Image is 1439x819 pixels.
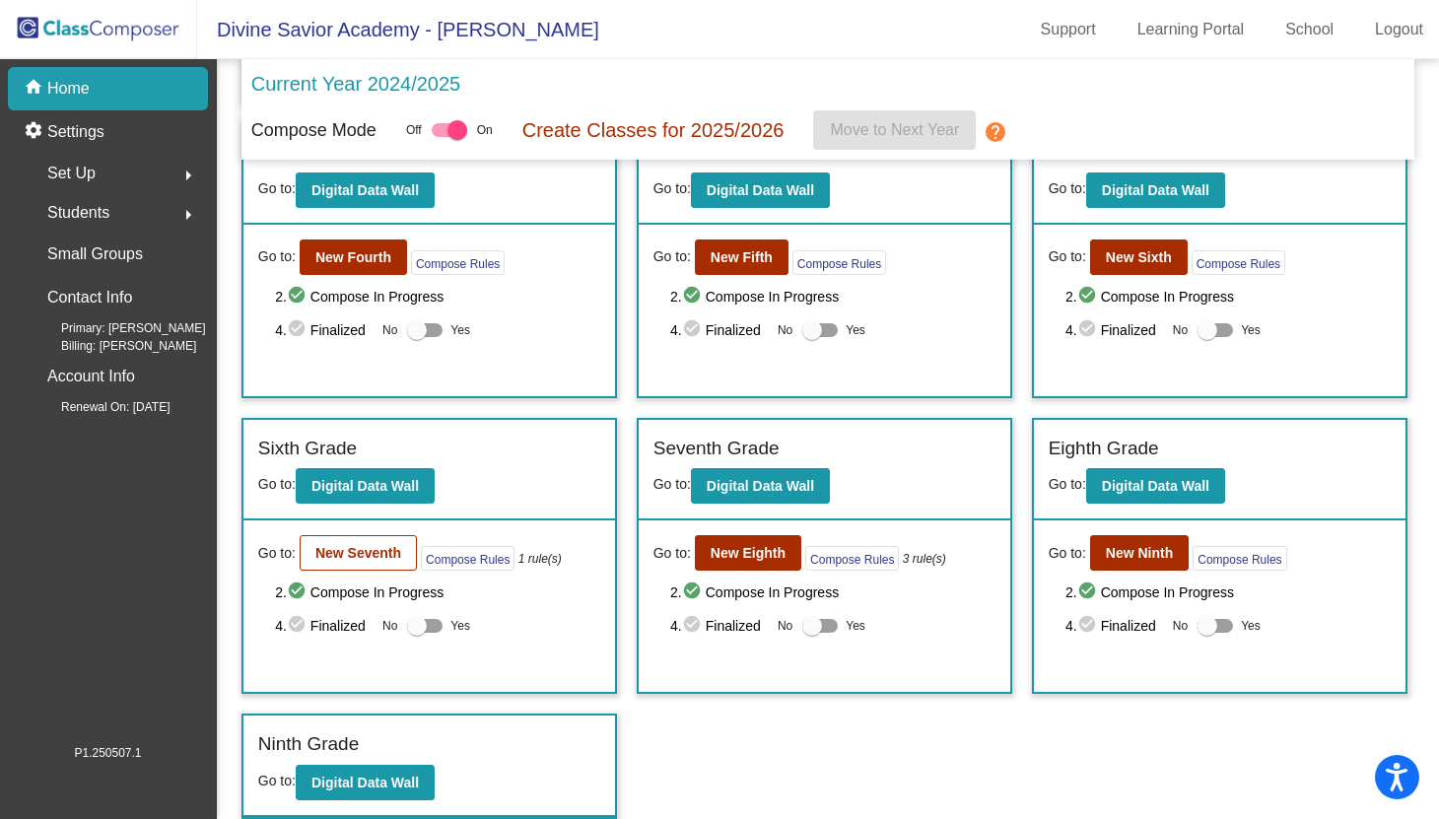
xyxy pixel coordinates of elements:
[450,614,470,638] span: Yes
[1122,14,1261,45] a: Learning Portal
[1090,535,1189,571] button: New Ninth
[1049,435,1159,463] label: Eighth Grade
[275,318,373,342] span: 4. Finalized
[653,246,691,267] span: Go to:
[287,614,310,638] mat-icon: check_circle
[421,546,514,571] button: Compose Rules
[275,614,373,638] span: 4. Finalized
[691,172,830,208] button: Digital Data Wall
[518,550,562,568] i: 1 rule(s)
[805,546,899,571] button: Compose Rules
[258,476,296,492] span: Go to:
[1241,318,1261,342] span: Yes
[1106,249,1172,265] b: New Sixth
[670,318,768,342] span: 4. Finalized
[707,182,814,198] b: Digital Data Wall
[300,239,407,275] button: New Fourth
[450,318,470,342] span: Yes
[707,478,814,494] b: Digital Data Wall
[47,160,96,187] span: Set Up
[296,765,435,800] button: Digital Data Wall
[296,172,435,208] button: Digital Data Wall
[1049,246,1086,267] span: Go to:
[1049,543,1086,564] span: Go to:
[1049,180,1086,196] span: Go to:
[1065,285,1391,308] span: 2. Compose In Progress
[311,182,419,198] b: Digital Data Wall
[670,285,995,308] span: 2. Compose In Progress
[382,321,397,339] span: No
[653,476,691,492] span: Go to:
[653,435,780,463] label: Seventh Grade
[1090,239,1188,275] button: New Sixth
[682,318,706,342] mat-icon: check_circle
[1065,318,1163,342] span: 4. Finalized
[300,535,417,571] button: New Seventh
[47,284,132,311] p: Contact Info
[176,203,200,227] mat-icon: arrow_right
[682,285,706,308] mat-icon: check_circle
[522,115,785,145] p: Create Classes for 2025/2026
[176,164,200,187] mat-icon: arrow_right
[711,545,786,561] b: New Eighth
[1106,545,1173,561] b: New Ninth
[653,180,691,196] span: Go to:
[311,775,419,790] b: Digital Data Wall
[258,246,296,267] span: Go to:
[670,614,768,638] span: 4. Finalized
[315,249,391,265] b: New Fourth
[287,580,310,604] mat-icon: check_circle
[477,121,493,139] span: On
[30,319,206,337] span: Primary: [PERSON_NAME]
[251,117,377,144] p: Compose Mode
[1173,321,1188,339] span: No
[30,398,170,416] span: Renewal On: [DATE]
[47,77,90,101] p: Home
[1193,546,1286,571] button: Compose Rules
[903,550,946,568] i: 3 rule(s)
[411,250,505,275] button: Compose Rules
[258,730,359,759] label: Ninth Grade
[1077,580,1101,604] mat-icon: check_circle
[1269,14,1349,45] a: School
[296,468,435,504] button: Digital Data Wall
[47,240,143,268] p: Small Groups
[1102,182,1209,198] b: Digital Data Wall
[653,543,691,564] span: Go to:
[1065,614,1163,638] span: 4. Finalized
[258,773,296,788] span: Go to:
[24,120,47,144] mat-icon: settings
[382,617,397,635] span: No
[47,120,104,144] p: Settings
[251,69,460,99] p: Current Year 2024/2025
[1025,14,1112,45] a: Support
[258,543,296,564] span: Go to:
[1102,478,1209,494] b: Digital Data Wall
[315,545,401,561] b: New Seventh
[1192,250,1285,275] button: Compose Rules
[695,239,788,275] button: New Fifth
[778,617,792,635] span: No
[1049,476,1086,492] span: Go to:
[984,120,1007,144] mat-icon: help
[287,285,310,308] mat-icon: check_circle
[406,121,422,139] span: Off
[670,580,995,604] span: 2. Compose In Progress
[24,77,47,101] mat-icon: home
[831,121,960,138] span: Move to Next Year
[691,468,830,504] button: Digital Data Wall
[197,14,599,45] span: Divine Savior Academy - [PERSON_NAME]
[1077,614,1101,638] mat-icon: check_circle
[846,614,865,638] span: Yes
[258,180,296,196] span: Go to:
[287,318,310,342] mat-icon: check_circle
[47,363,135,390] p: Account Info
[258,435,357,463] label: Sixth Grade
[47,199,109,227] span: Students
[1086,172,1225,208] button: Digital Data Wall
[1065,580,1391,604] span: 2. Compose In Progress
[1077,285,1101,308] mat-icon: check_circle
[846,318,865,342] span: Yes
[1173,617,1188,635] span: No
[1077,318,1101,342] mat-icon: check_circle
